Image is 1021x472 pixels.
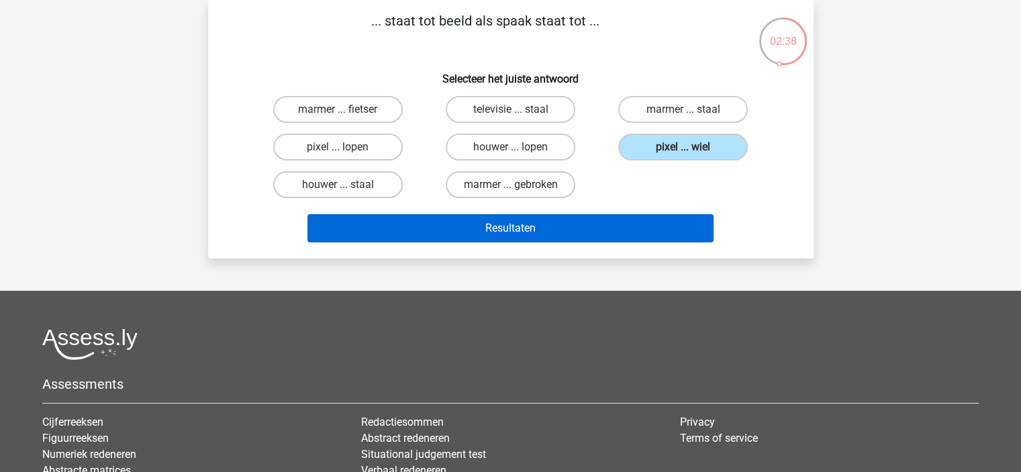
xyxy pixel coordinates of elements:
[618,96,748,123] label: marmer ... staal
[230,62,792,85] h6: Selecteer het juiste antwoord
[680,416,715,428] a: Privacy
[361,432,450,444] a: Abstract redeneren
[42,328,138,360] img: Assessly logo
[680,432,758,444] a: Terms of service
[42,376,979,392] h5: Assessments
[273,96,403,123] label: marmer ... fietser
[307,214,714,242] button: Resultaten
[446,134,575,160] label: houwer ... lopen
[42,432,109,444] a: Figuurreeksen
[758,16,808,50] div: 02:38
[361,448,486,461] a: Situational judgement test
[618,134,748,160] label: pixel ... wiel
[42,416,103,428] a: Cijferreeksen
[230,11,742,51] p: ... staat tot beeld als spaak staat tot ...
[446,171,575,198] label: marmer ... gebroken
[273,171,403,198] label: houwer ... staal
[273,134,403,160] label: pixel ... lopen
[361,416,444,428] a: Redactiesommen
[42,448,136,461] a: Numeriek redeneren
[446,96,575,123] label: televisie ... staal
